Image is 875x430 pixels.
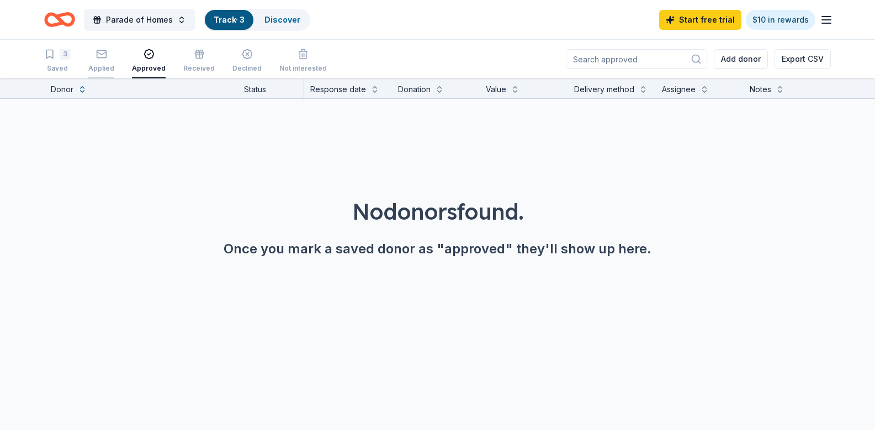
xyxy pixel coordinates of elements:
div: Delivery method [574,83,634,96]
div: Response date [310,83,366,96]
a: Start free trial [659,10,741,30]
button: Applied [88,44,114,78]
button: Not interested [279,44,327,78]
button: 3Saved [44,44,71,78]
button: Declined [232,44,262,78]
div: Notes [750,83,771,96]
div: Status [237,78,304,98]
div: Received [183,64,215,73]
div: Donation [398,83,431,96]
a: $10 in rewards [746,10,815,30]
button: Add donor [714,49,768,69]
a: Discover [264,15,300,24]
button: Export CSV [775,49,831,69]
span: Parade of Homes [106,13,173,26]
a: Track· 3 [214,15,245,24]
div: Not interested [279,64,327,73]
div: Declined [232,64,262,73]
div: Value [486,83,506,96]
div: Saved [44,64,71,73]
div: Approved [132,64,166,73]
button: Approved [132,44,166,78]
div: Donor [51,83,73,96]
input: Search approved [566,49,707,69]
a: Home [44,7,75,33]
div: Applied [88,64,114,73]
div: 3 [60,49,71,60]
div: No donors found. [26,196,849,227]
button: Parade of Homes [84,9,195,31]
div: Assignee [662,83,696,96]
button: Track· 3Discover [204,9,310,31]
div: Once you mark a saved donor as "approved" they'll show up here. [26,240,849,258]
button: Received [183,44,215,78]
